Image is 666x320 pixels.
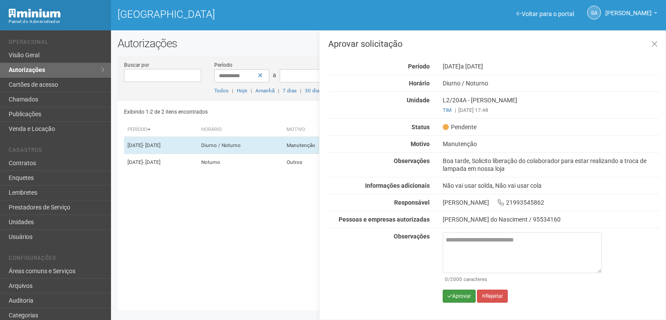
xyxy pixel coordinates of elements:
[9,18,104,26] div: Painel do Administrador
[587,6,601,20] a: SA
[214,88,229,94] a: Todos
[445,275,600,283] div: /2000 caracteres
[214,61,232,69] label: Período
[411,140,430,147] strong: Motivo
[255,88,274,94] a: Amanhã
[198,137,283,154] td: Diurno / Noturno
[124,123,198,137] th: Período
[436,182,666,189] div: Não vai usar solda, Não vai usar cola
[118,9,382,20] h1: [GEOGRAPHIC_DATA]
[143,159,160,165] span: - [DATE]
[408,63,430,70] strong: Período
[394,199,430,206] strong: Responsável
[436,157,666,173] div: Boa tarde, Solicito liberação do colaborador para estar realizando a troca de lampada em nossa loja
[283,154,349,171] td: Outros
[198,154,283,171] td: Noturno
[9,255,104,264] li: Configurações
[409,80,430,87] strong: Horário
[283,88,297,94] a: 7 dias
[443,107,451,113] a: TIM
[124,61,149,69] label: Buscar por
[646,35,663,54] a: Fechar
[237,88,247,94] a: Hoje
[339,216,430,223] strong: Pessoas e empresas autorizadas
[328,39,659,48] h3: Aprovar solicitação
[124,105,386,118] div: Exibindo 1-2 de 2 itens encontrados
[273,72,276,78] span: a
[118,37,659,50] h2: Autorizações
[516,10,574,17] a: Voltar para o portal
[605,11,657,18] a: [PERSON_NAME]
[477,290,508,303] button: Rejeitar
[436,140,666,148] div: Manutenção
[232,88,233,94] span: |
[436,62,666,70] div: [DATE]
[394,157,430,164] strong: Observações
[436,199,666,206] div: [PERSON_NAME] 21993545862
[443,290,476,303] button: Aprovar
[445,276,448,282] span: 0
[411,124,430,131] strong: Status
[443,216,659,223] div: [PERSON_NAME] do Nasciment / 95534160
[278,88,279,94] span: |
[365,182,430,189] strong: Informações adicionais
[124,154,198,171] td: [DATE]
[9,9,61,18] img: Minium
[436,79,666,87] div: Diurno / Noturno
[9,39,104,48] li: Operacional
[436,96,666,114] div: L2/204A - [PERSON_NAME]
[283,137,349,154] td: Manutenção
[143,142,160,148] span: - [DATE]
[198,123,283,137] th: Horário
[300,88,301,94] span: |
[124,137,198,154] td: [DATE]
[305,88,322,94] a: 30 dias
[283,123,349,137] th: Motivo
[251,88,252,94] span: |
[443,106,659,114] div: [DATE] 17:48
[9,147,104,156] li: Cadastros
[407,97,430,104] strong: Unidade
[460,63,483,70] span: a [DATE]
[443,123,477,131] span: Pendente
[394,233,430,240] strong: Observações
[455,107,456,113] span: |
[605,1,652,16] span: Silvio Anjos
